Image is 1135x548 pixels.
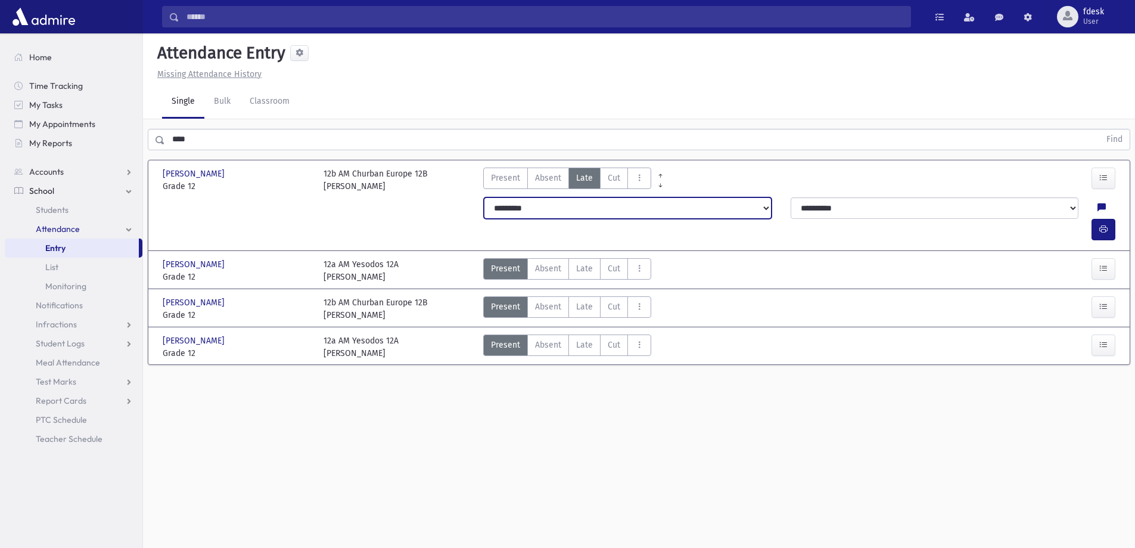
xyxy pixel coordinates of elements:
div: AttTypes [483,335,651,360]
span: Grade 12 [163,271,312,283]
span: Present [491,301,520,313]
span: My Appointments [29,119,95,129]
div: AttTypes [483,168,651,193]
span: Cut [608,339,620,351]
a: My Appointments [5,114,142,134]
span: My Tasks [29,100,63,110]
a: Classroom [240,85,299,119]
a: Home [5,48,142,67]
span: [PERSON_NAME] [163,335,227,347]
span: Time Tracking [29,81,83,91]
span: School [29,185,54,196]
a: Accounts [5,162,142,181]
span: Present [491,262,520,275]
a: Notifications [5,296,142,315]
a: School [5,181,142,200]
a: Single [162,85,204,119]
span: Accounts [29,166,64,177]
a: Missing Attendance History [153,69,262,79]
span: [PERSON_NAME] [163,258,227,271]
span: Absent [535,339,561,351]
span: Absent [535,172,561,184]
img: AdmirePro [10,5,78,29]
a: My Tasks [5,95,142,114]
span: Student Logs [36,338,85,349]
h5: Attendance Entry [153,43,285,63]
span: Present [491,172,520,184]
a: Students [5,200,142,219]
div: 12b AM Churban Europe 12B [PERSON_NAME] [324,296,428,321]
span: PTC Schedule [36,414,87,425]
span: My Reports [29,138,72,148]
a: Entry [5,239,139,258]
span: Grade 12 [163,347,312,360]
a: Time Tracking [5,76,142,95]
span: Late [576,172,593,184]
span: Monitoring [45,281,86,292]
span: User [1083,17,1104,26]
span: Absent [535,301,561,313]
span: Cut [608,301,620,313]
button: Find [1099,129,1130,150]
span: Notifications [36,300,83,311]
span: Report Cards [36,395,86,406]
span: fdesk [1083,7,1104,17]
span: Grade 12 [163,309,312,321]
a: List [5,258,142,277]
a: Test Marks [5,372,142,391]
u: Missing Attendance History [157,69,262,79]
span: Late [576,339,593,351]
span: Late [576,262,593,275]
a: PTC Schedule [5,410,142,429]
span: Entry [45,243,66,253]
a: Monitoring [5,277,142,296]
span: Students [36,205,69,215]
span: Cut [608,262,620,275]
div: 12b AM Churban Europe 12B [PERSON_NAME] [324,168,428,193]
div: 12a AM Yesodos 12A [PERSON_NAME] [324,258,399,283]
span: [PERSON_NAME] [163,296,227,309]
a: Attendance [5,219,142,239]
span: Test Marks [36,376,76,387]
a: Meal Attendance [5,353,142,372]
span: Late [576,301,593,313]
span: Teacher Schedule [36,434,102,444]
span: Home [29,52,52,63]
span: Grade 12 [163,180,312,193]
div: 12a AM Yesodos 12A [PERSON_NAME] [324,335,399,360]
span: [PERSON_NAME] [163,168,227,180]
a: Student Logs [5,334,142,353]
span: Present [491,339,520,351]
span: Cut [608,172,620,184]
span: Meal Attendance [36,357,100,368]
a: Infractions [5,315,142,334]
span: Attendance [36,224,80,234]
a: My Reports [5,134,142,153]
div: AttTypes [483,296,651,321]
div: AttTypes [483,258,651,283]
span: Infractions [36,319,77,330]
span: Absent [535,262,561,275]
a: Teacher Schedule [5,429,142,448]
input: Search [179,6,910,27]
a: Bulk [204,85,240,119]
span: List [45,262,58,273]
a: Report Cards [5,391,142,410]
